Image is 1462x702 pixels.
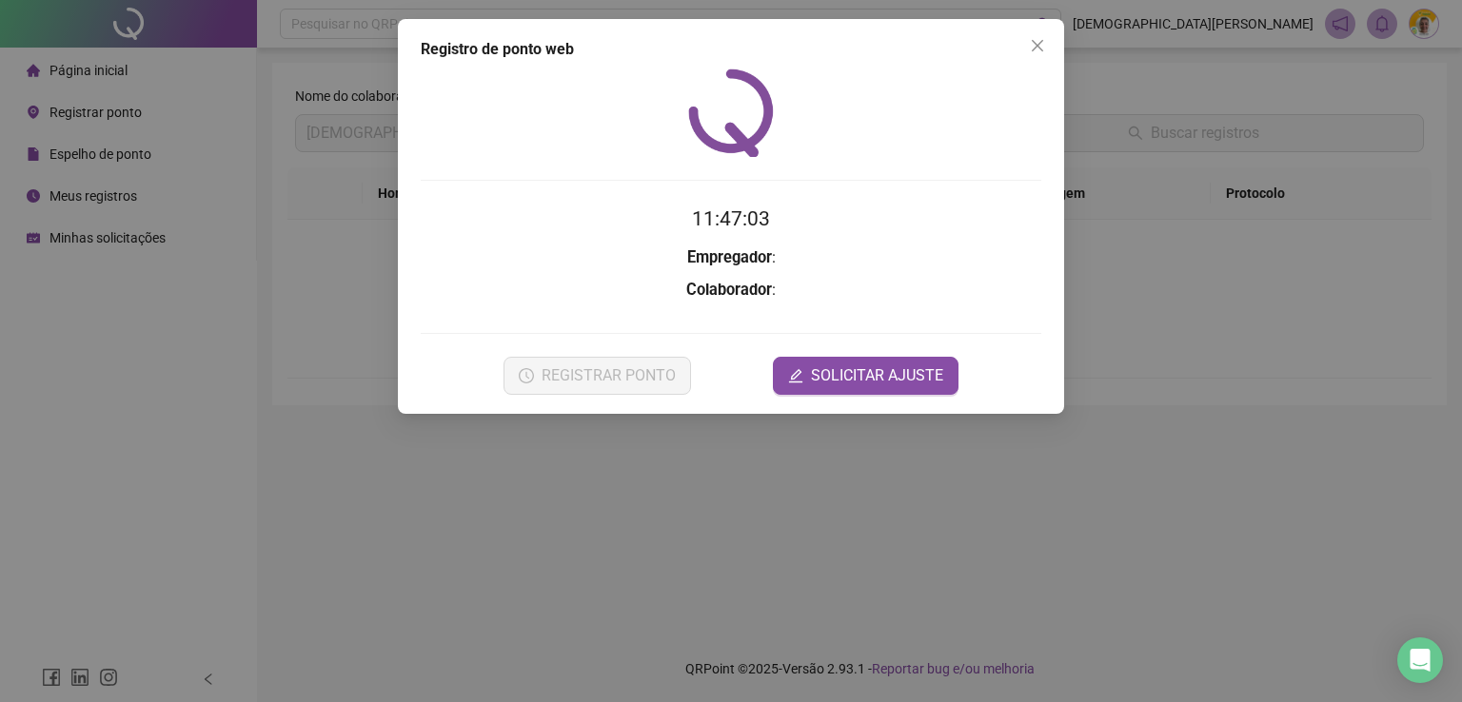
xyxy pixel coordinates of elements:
[421,245,1041,270] h3: :
[421,38,1041,61] div: Registro de ponto web
[504,357,691,395] button: REGISTRAR PONTO
[1022,30,1053,61] button: Close
[686,281,772,299] strong: Colaborador
[687,248,772,266] strong: Empregador
[773,357,958,395] button: editSOLICITAR AJUSTE
[1397,637,1443,683] div: Open Intercom Messenger
[688,68,774,157] img: QRPoint
[811,364,943,387] span: SOLICITAR AJUSTE
[421,278,1041,302] h3: :
[788,368,803,383] span: edit
[1030,38,1045,53] span: close
[692,207,770,230] time: 11:47:03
